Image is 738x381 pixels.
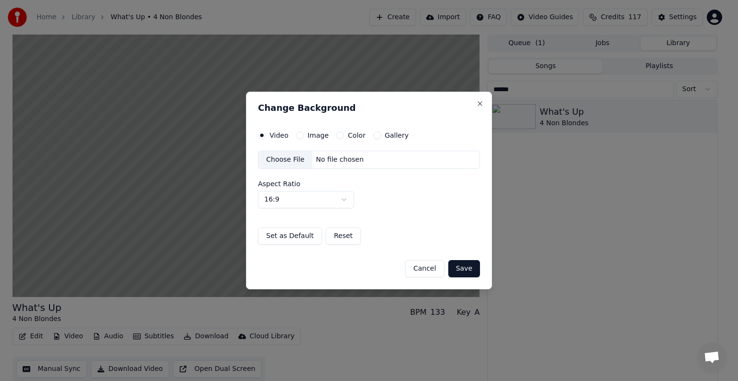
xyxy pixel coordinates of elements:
[348,132,366,139] label: Color
[326,227,361,245] button: Reset
[307,132,329,139] label: Image
[258,104,480,112] h2: Change Background
[312,155,368,165] div: No file chosen
[405,260,444,277] button: Cancel
[258,151,312,168] div: Choose File
[270,132,288,139] label: Video
[448,260,480,277] button: Save
[258,227,322,245] button: Set as Default
[258,180,480,187] label: Aspect Ratio
[385,132,409,139] label: Gallery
